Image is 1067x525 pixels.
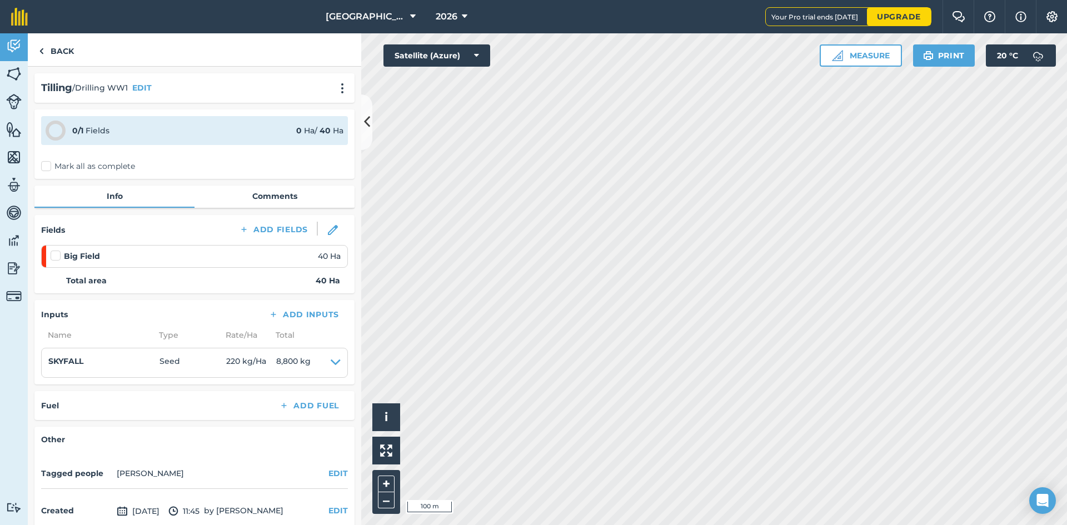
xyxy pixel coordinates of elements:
[230,222,317,237] button: Add Fields
[383,44,490,67] button: Satellite (Azure)
[997,44,1018,67] span: 20 ° C
[41,224,65,236] h4: Fields
[380,444,392,457] img: Four arrows, one pointing top left, one top right, one bottom right and the last bottom left
[72,126,83,136] strong: 0 / 1
[6,232,22,249] img: svg+xml;base64,PD94bWwgdmVyc2lvbj0iMS4wIiBlbmNvZGluZz0idXRmLTgiPz4KPCEtLSBHZW5lcmF0b3I6IEFkb2JlIE...
[48,355,159,367] h4: SKYFALL
[152,329,219,341] span: Type
[260,307,348,322] button: Add Inputs
[923,49,934,62] img: svg+xml;base64,PHN2ZyB4bWxucz0iaHR0cDovL3d3dy53My5vcmcvMjAwMC9zdmciIHdpZHRoPSIxOSIgaGVpZ2h0PSIyNC...
[41,161,135,172] label: Mark all as complete
[6,502,22,513] img: svg+xml;base64,PD94bWwgdmVyc2lvbj0iMS4wIiBlbmNvZGluZz0idXRmLTgiPz4KPCEtLSBHZW5lcmF0b3I6IEFkb2JlIE...
[195,186,355,207] a: Comments
[983,11,996,22] img: A question mark icon
[296,124,343,137] div: Ha / Ha
[6,260,22,277] img: svg+xml;base64,PD94bWwgdmVyc2lvbj0iMS4wIiBlbmNvZGluZz0idXRmLTgiPz4KPCEtLSBHZW5lcmF0b3I6IEFkb2JlIE...
[168,504,200,518] span: 11:45
[318,250,341,262] span: 40 Ha
[159,355,226,371] span: Seed
[1045,11,1059,22] img: A cog icon
[41,308,68,321] h4: Inputs
[820,44,902,67] button: Measure
[64,250,100,262] strong: Big Field
[41,329,152,341] span: Name
[1029,487,1056,514] div: Open Intercom Messenger
[316,274,340,287] strong: 40 Ha
[219,329,269,341] span: Rate/ Ha
[378,492,395,508] button: –
[41,504,112,517] h4: Created
[28,33,85,66] a: Back
[41,433,348,446] h4: Other
[436,10,457,23] span: 2026
[72,124,109,137] div: Fields
[41,399,59,412] h4: Fuel
[276,355,311,371] span: 8,800 kg
[168,504,178,518] img: svg+xml;base64,PD94bWwgdmVyc2lvbj0iMS4wIiBlbmNvZGluZz0idXRmLTgiPz4KPCEtLSBHZW5lcmF0b3I6IEFkb2JlIE...
[11,8,28,26] img: fieldmargin Logo
[6,121,22,138] img: svg+xml;base64,PHN2ZyB4bWxucz0iaHR0cDovL3d3dy53My5vcmcvMjAwMC9zdmciIHdpZHRoPSI1NiIgaGVpZ2h0PSI2MC...
[6,149,22,166] img: svg+xml;base64,PHN2ZyB4bWxucz0iaHR0cDovL3d3dy53My5vcmcvMjAwMC9zdmciIHdpZHRoPSI1NiIgaGVpZ2h0PSI2MC...
[6,66,22,82] img: svg+xml;base64,PHN2ZyB4bWxucz0iaHR0cDovL3d3dy53My5vcmcvMjAwMC9zdmciIHdpZHRoPSI1NiIgaGVpZ2h0PSI2MC...
[336,83,349,94] img: svg+xml;base64,PHN2ZyB4bWxucz0iaHR0cDovL3d3dy53My5vcmcvMjAwMC9zdmciIHdpZHRoPSIyMCIgaGVpZ2h0PSIyNC...
[6,204,22,221] img: svg+xml;base64,PD94bWwgdmVyc2lvbj0iMS4wIiBlbmNvZGluZz0idXRmLTgiPz4KPCEtLSBHZW5lcmF0b3I6IEFkb2JlIE...
[372,403,400,431] button: i
[270,398,348,413] button: Add Fuel
[269,329,295,341] span: Total
[952,11,965,22] img: Two speech bubbles overlapping with the left bubble in the forefront
[1027,44,1049,67] img: svg+xml;base64,PD94bWwgdmVyc2lvbj0iMS4wIiBlbmNvZGluZz0idXRmLTgiPz4KPCEtLSBHZW5lcmF0b3I6IEFkb2JlIE...
[117,504,128,518] img: svg+xml;base64,PD94bWwgdmVyc2lvbj0iMS4wIiBlbmNvZGluZz0idXRmLTgiPz4KPCEtLSBHZW5lcmF0b3I6IEFkb2JlIE...
[72,82,128,94] span: / Drilling WW1
[6,94,22,109] img: svg+xml;base64,PD94bWwgdmVyc2lvbj0iMS4wIiBlbmNvZGluZz0idXRmLTgiPz4KPCEtLSBHZW5lcmF0b3I6IEFkb2JlIE...
[867,8,931,26] a: Upgrade
[117,467,184,479] li: [PERSON_NAME]
[117,504,159,518] span: [DATE]
[34,186,195,207] a: Info
[378,476,395,492] button: +
[66,274,107,287] strong: Total area
[328,467,348,479] button: EDIT
[296,126,302,136] strong: 0
[41,80,72,96] h2: Tilling
[39,44,44,58] img: svg+xml;base64,PHN2ZyB4bWxucz0iaHR0cDovL3d3dy53My5vcmcvMjAwMC9zdmciIHdpZHRoPSI5IiBoZWlnaHQ9IjI0Ii...
[328,504,348,517] button: EDIT
[6,288,22,304] img: svg+xml;base64,PD94bWwgdmVyc2lvbj0iMS4wIiBlbmNvZGluZz0idXRmLTgiPz4KPCEtLSBHZW5lcmF0b3I6IEFkb2JlIE...
[41,467,112,479] h4: Tagged people
[6,38,22,54] img: svg+xml;base64,PD94bWwgdmVyc2lvbj0iMS4wIiBlbmNvZGluZz0idXRmLTgiPz4KPCEtLSBHZW5lcmF0b3I6IEFkb2JlIE...
[832,50,843,61] img: Ruler icon
[328,225,338,235] img: svg+xml;base64,PHN2ZyB3aWR0aD0iMTgiIGhlaWdodD0iMTgiIHZpZXdCb3g9IjAgMCAxOCAxOCIgZmlsbD0ibm9uZSIgeG...
[913,44,975,67] button: Print
[48,355,341,371] summary: SKYFALLSeed220 kg/Ha8,800 kg
[986,44,1056,67] button: 20 °C
[6,177,22,193] img: svg+xml;base64,PD94bWwgdmVyc2lvbj0iMS4wIiBlbmNvZGluZz0idXRmLTgiPz4KPCEtLSBHZW5lcmF0b3I6IEFkb2JlIE...
[132,82,152,94] button: EDIT
[771,13,867,21] span: Your Pro trial ends [DATE]
[226,355,276,371] span: 220 kg / Ha
[385,410,388,424] span: i
[326,10,406,23] span: [GEOGRAPHIC_DATA]
[1015,10,1026,23] img: svg+xml;base64,PHN2ZyB4bWxucz0iaHR0cDovL3d3dy53My5vcmcvMjAwMC9zdmciIHdpZHRoPSIxNyIgaGVpZ2h0PSIxNy...
[320,126,331,136] strong: 40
